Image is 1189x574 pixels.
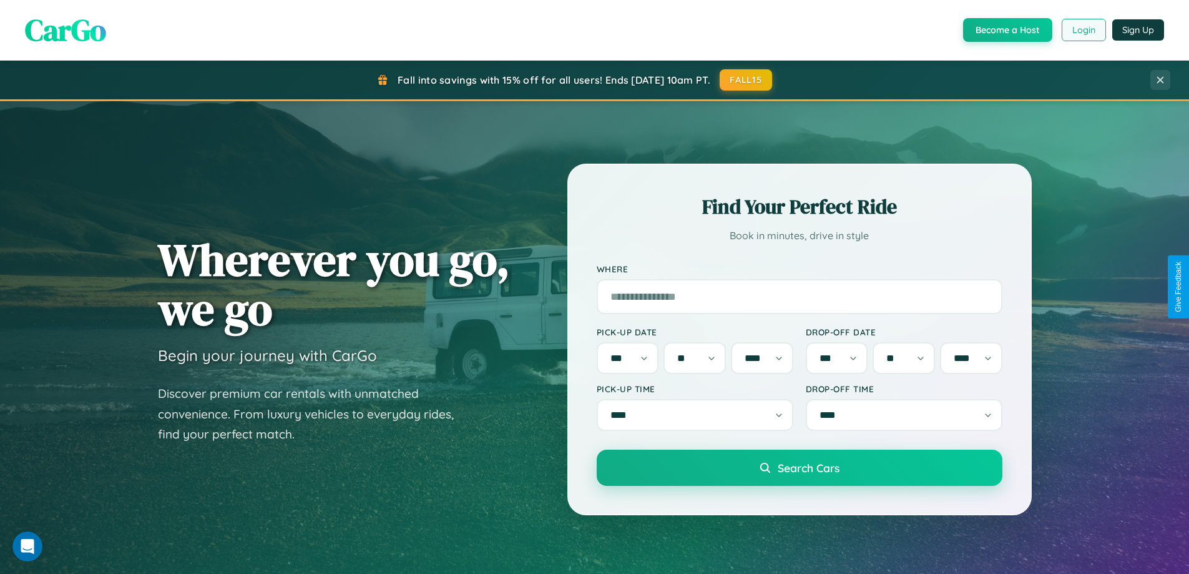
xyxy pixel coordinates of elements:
span: CarGo [25,9,106,51]
p: Discover premium car rentals with unmatched convenience. From luxury vehicles to everyday rides, ... [158,383,470,445]
h2: Find Your Perfect Ride [597,193,1002,220]
button: Search Cars [597,450,1002,486]
span: Fall into savings with 15% off for all users! Ends [DATE] 10am PT. [398,74,710,86]
label: Pick-up Time [597,383,793,394]
p: Book in minutes, drive in style [597,227,1002,245]
button: FALL15 [720,69,772,91]
h1: Wherever you go, we go [158,235,510,334]
button: Sign Up [1112,19,1164,41]
label: Drop-off Date [806,327,1002,337]
label: Where [597,264,1002,274]
div: Give Feedback [1174,262,1183,312]
label: Drop-off Time [806,383,1002,394]
button: Login [1062,19,1106,41]
label: Pick-up Date [597,327,793,337]
h3: Begin your journey with CarGo [158,346,377,365]
span: Search Cars [778,461,839,475]
iframe: Intercom live chat [12,532,42,562]
button: Become a Host [963,18,1052,42]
